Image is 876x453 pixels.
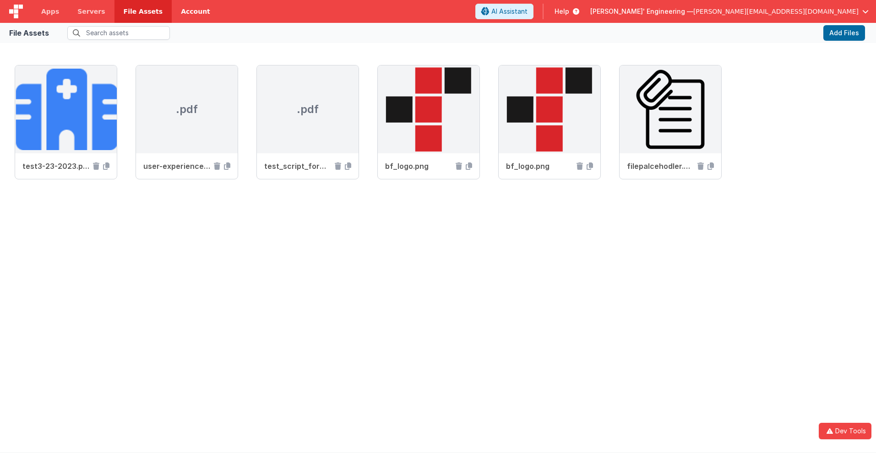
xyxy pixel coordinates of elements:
[9,27,49,38] div: File Assets
[297,102,319,117] p: .pdf
[475,4,533,19] button: AI Assistant
[41,7,59,16] span: Apps
[67,26,170,40] input: Search assets
[143,161,210,172] span: user-experience-checklist.pdf
[819,423,871,439] button: Dev Tools
[506,161,573,172] span: bf_logo.png
[124,7,163,16] span: File Assets
[385,161,452,172] span: bf_logo.png
[22,161,89,172] span: test3-23-2023.png
[590,7,869,16] button: [PERSON_NAME]' Engineering — [PERSON_NAME][EMAIL_ADDRESS][DOMAIN_NAME]
[823,25,865,41] button: Add Files
[176,102,198,117] p: .pdf
[627,161,694,172] span: filepalcehodler.png
[77,7,105,16] span: Servers
[590,7,693,16] span: [PERSON_NAME]' Engineering —
[693,7,859,16] span: [PERSON_NAME][EMAIL_ADDRESS][DOMAIN_NAME]
[491,7,528,16] span: AI Assistant
[264,161,331,172] span: test_script_formatting.pdf
[555,7,569,16] span: Help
